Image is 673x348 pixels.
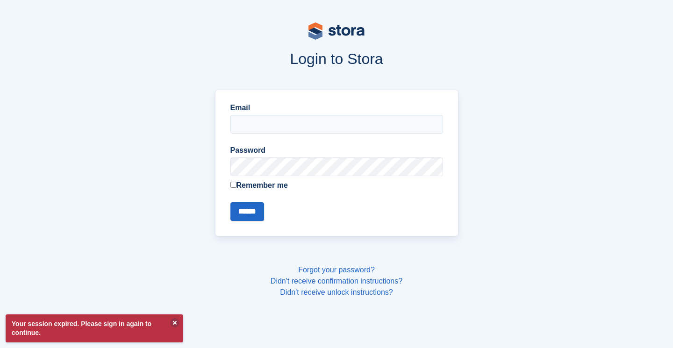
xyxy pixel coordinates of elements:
[308,22,365,40] img: stora-logo-53a41332b3708ae10de48c4981b4e9114cc0af31d8433b30ea865607fb682f29.svg
[271,277,402,285] a: Didn't receive confirmation instructions?
[230,180,443,191] label: Remember me
[6,314,183,342] p: Your session expired. Please sign in again to continue.
[230,102,443,114] label: Email
[280,288,393,296] a: Didn't receive unlock instructions?
[36,50,637,67] h1: Login to Stora
[230,145,443,156] label: Password
[298,266,375,274] a: Forgot your password?
[230,182,236,188] input: Remember me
